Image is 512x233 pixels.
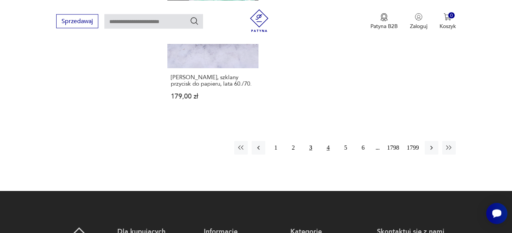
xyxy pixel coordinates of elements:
a: Ikona medaluPatyna B2B [370,13,398,30]
button: 0Koszyk [440,13,456,30]
button: 1798 [385,141,401,155]
button: Sprzedawaj [56,14,98,28]
button: Szukaj [190,16,199,25]
button: Patyna B2B [370,13,398,30]
img: Ikona medalu [380,13,388,21]
div: 0 [448,12,455,19]
h3: [PERSON_NAME], szklany przycisk do papieru, lata 60./70. [171,74,255,87]
button: 4 [321,141,335,155]
button: 3 [304,141,318,155]
p: 179,00 zł [171,93,255,100]
img: Ikonka użytkownika [415,13,422,20]
a: Sprzedawaj [56,19,98,24]
button: 5 [339,141,353,155]
button: 2 [287,141,300,155]
button: 6 [356,141,370,155]
iframe: Smartsupp widget button [486,203,507,224]
button: 1 [269,141,283,155]
img: Ikona koszyka [444,13,451,20]
button: 1799 [405,141,421,155]
img: Patyna - sklep z meblami i dekoracjami vintage [248,9,271,32]
button: Zaloguj [410,13,427,30]
p: Koszyk [440,22,456,30]
p: Zaloguj [410,22,427,30]
p: Patyna B2B [370,22,398,30]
